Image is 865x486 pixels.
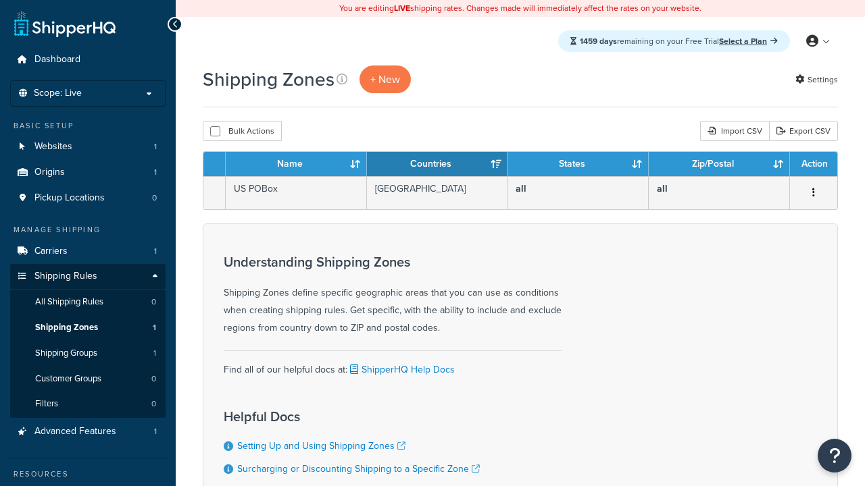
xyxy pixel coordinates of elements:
[790,152,837,176] th: Action
[10,391,166,416] a: Filters 0
[154,246,157,257] span: 1
[649,152,790,176] th: Zip/Postal: activate to sort column ascending
[224,350,562,379] div: Find all of our helpful docs at:
[10,186,166,211] a: Pickup Locations 0
[370,72,400,87] span: + New
[151,373,156,385] span: 0
[10,419,166,444] li: Advanced Features
[10,391,166,416] li: Filters
[818,439,851,473] button: Open Resource Center
[700,121,769,141] div: Import CSV
[769,121,838,141] a: Export CSV
[367,152,508,176] th: Countries: activate to sort column ascending
[10,160,166,185] li: Origins
[580,35,617,47] strong: 1459 days
[10,47,166,72] a: Dashboard
[558,30,790,52] div: remaining on your Free Trial
[795,70,838,89] a: Settings
[224,254,562,269] h3: Understanding Shipping Zones
[10,134,166,159] li: Websites
[152,192,157,204] span: 0
[34,88,82,99] span: Scope: Live
[516,182,526,196] b: all
[151,296,156,308] span: 0
[10,290,166,315] a: All Shipping Rules 0
[394,2,410,14] b: LIVE
[154,426,157,437] span: 1
[14,10,116,37] a: ShipperHQ Home
[34,54,80,65] span: Dashboard
[367,176,508,209] td: [GEOGRAPHIC_DATA]
[10,239,166,264] li: Carriers
[10,239,166,264] a: Carriers 1
[237,462,480,476] a: Surcharging or Discounting Shipping to a Specific Zone
[34,167,65,178] span: Origins
[10,186,166,211] li: Pickup Locations
[154,141,157,153] span: 1
[151,398,156,410] span: 0
[10,224,166,236] div: Manage Shipping
[10,468,166,480] div: Resources
[10,341,166,366] a: Shipping Groups 1
[203,121,282,141] button: Bulk Actions
[10,120,166,132] div: Basic Setup
[347,362,455,377] a: ShipperHQ Help Docs
[224,254,562,337] div: Shipping Zones define specific geographic areas that you can use as conditions when creating ship...
[10,134,166,159] a: Websites 1
[35,348,97,359] span: Shipping Groups
[10,341,166,366] li: Shipping Groups
[35,296,103,308] span: All Shipping Rules
[154,167,157,178] span: 1
[10,290,166,315] li: All Shipping Rules
[508,152,649,176] th: States: activate to sort column ascending
[657,182,668,196] b: all
[34,246,68,257] span: Carriers
[35,322,98,333] span: Shipping Zones
[203,66,335,92] h1: Shipping Zones
[34,271,97,282] span: Shipping Rules
[35,373,101,385] span: Customer Groups
[34,426,116,437] span: Advanced Features
[226,152,367,176] th: Name: activate to sort column ascending
[35,398,58,410] span: Filters
[237,439,405,453] a: Setting Up and Using Shipping Zones
[153,322,156,333] span: 1
[34,141,72,153] span: Websites
[10,264,166,289] a: Shipping Rules
[10,315,166,340] a: Shipping Zones 1
[153,348,156,359] span: 1
[34,192,105,204] span: Pickup Locations
[360,65,411,93] a: + New
[10,419,166,444] a: Advanced Features 1
[10,264,166,418] li: Shipping Rules
[226,176,367,209] td: US POBox
[224,409,480,424] h3: Helpful Docs
[10,160,166,185] a: Origins 1
[10,367,166,391] li: Customer Groups
[719,35,778,47] a: Select a Plan
[10,367,166,391] a: Customer Groups 0
[10,315,166,340] li: Shipping Zones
